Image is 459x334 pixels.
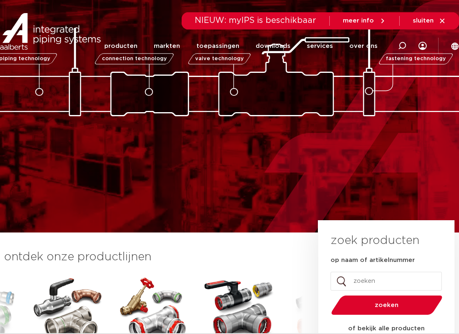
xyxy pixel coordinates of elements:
[331,272,442,291] input: zoeken
[328,295,446,316] button: zoeken
[307,29,333,63] a: services
[343,17,386,25] a: meer info
[413,18,434,24] span: sluiten
[349,29,378,63] a: over ons
[256,29,290,63] a: downloads
[413,17,446,25] a: sluiten
[348,325,425,332] strong: of bekijk alle producten
[352,302,421,308] span: zoeken
[196,29,239,63] a: toepassingen
[343,18,374,24] span: meer info
[331,232,419,249] h3: zoek producten
[154,29,180,63] a: markten
[4,249,290,265] h3: ontdek onze productlijnen
[104,29,137,63] a: producten
[104,29,378,63] nav: Menu
[418,29,427,63] div: my IPS
[195,16,316,25] span: NIEUW: myIPS is beschikbaar
[331,256,415,264] label: op naam of artikelnummer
